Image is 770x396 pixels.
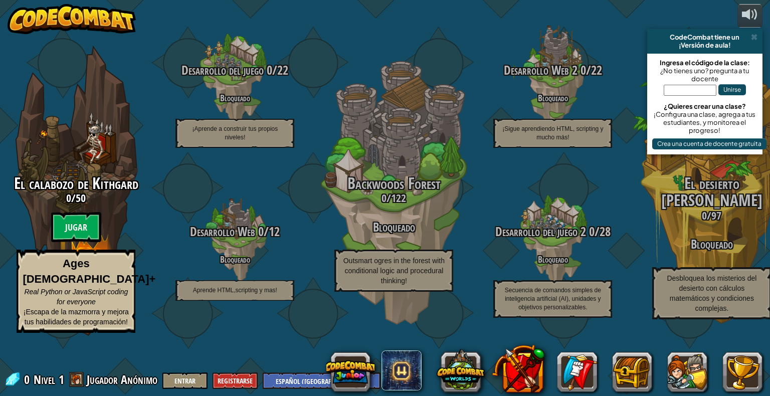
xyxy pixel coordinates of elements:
span: Real Python or JavaScript coding for everyone [24,288,128,306]
h3: / [314,192,473,204]
span: 0 [24,371,33,387]
h4: Bloqueado [473,255,632,264]
div: ¡Versión de aula! [651,41,758,49]
h3: / [155,64,314,77]
span: Backwoods Forest [347,172,441,194]
span: El desierto [PERSON_NAME] [661,172,762,212]
span: 0 [264,62,272,79]
span: Desarrollo del juego 2 [495,223,586,240]
span: ¡Sigue aprendiendo HTML, scripting y mucho más! [502,125,603,141]
span: Jugador Anónimo [87,371,157,387]
btn: Jugar [51,212,101,242]
span: 0 [577,62,586,79]
img: CodeCombat - Learn how to code by playing a game [8,4,136,34]
h3: / [473,225,632,239]
span: Aprende HTML,scripting y mas! [193,287,277,294]
strong: Ages [DEMOGRAPHIC_DATA]+ [23,257,155,285]
h4: Bloqueado [155,255,314,264]
h3: / [155,225,314,239]
span: 1 [59,371,64,387]
span: 28 [600,223,611,240]
span: Outsmart ogres in the forest with conditional logic and procedural thinking! [343,257,445,285]
button: Entrar [162,372,208,389]
span: Nivel [34,371,55,388]
span: 0 [381,190,387,206]
span: 0 [66,190,71,206]
span: 50 [76,190,86,206]
span: El calabozo de Kithgard [14,172,138,194]
h3: / [473,64,632,77]
span: 122 [391,190,406,206]
button: Registrarse [213,372,258,389]
span: ¡Aprende a construir tus propios niveles! [192,125,278,141]
span: Desarrollo Web 2 [504,62,577,79]
span: 22 [591,62,602,79]
span: ¡Escapa de la mazmorra y mejora tus habilidades de programación! [24,308,129,326]
span: 0 [702,208,707,223]
span: Desbloquea los misterios del desierto con cálculos matemáticos y condiciones complejas. [667,274,756,312]
h4: Bloqueado [473,93,632,103]
span: 97 [711,208,721,223]
div: ¿Quieres crear una clase? [652,102,757,110]
div: Ingresa el código de la clase: [652,59,757,67]
span: Desarrollo del juego [181,62,264,79]
h3: Bloqueado [314,221,473,234]
span: Desarrollo Web [190,223,255,240]
div: CodeCombat tiene un [651,33,758,41]
button: Unirse [718,84,746,95]
span: 22 [277,62,288,79]
button: Crea una cuenta de docente gratuita [652,138,766,149]
div: ¡Configura una clase, agrega a tus estudiantes, y monitorea el progreso! [652,110,757,134]
h4: Bloqueado [155,93,314,103]
button: Ajustar el volúmen [737,4,762,28]
span: 0 [255,223,264,240]
span: Secuencia de comandos simples de inteligencia artificial (AI), unidades y objetivos personalizables. [505,287,601,311]
span: 12 [269,223,280,240]
span: 0 [586,223,595,240]
div: ¿No tienes uno? pregunta a tu docente [652,67,757,83]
